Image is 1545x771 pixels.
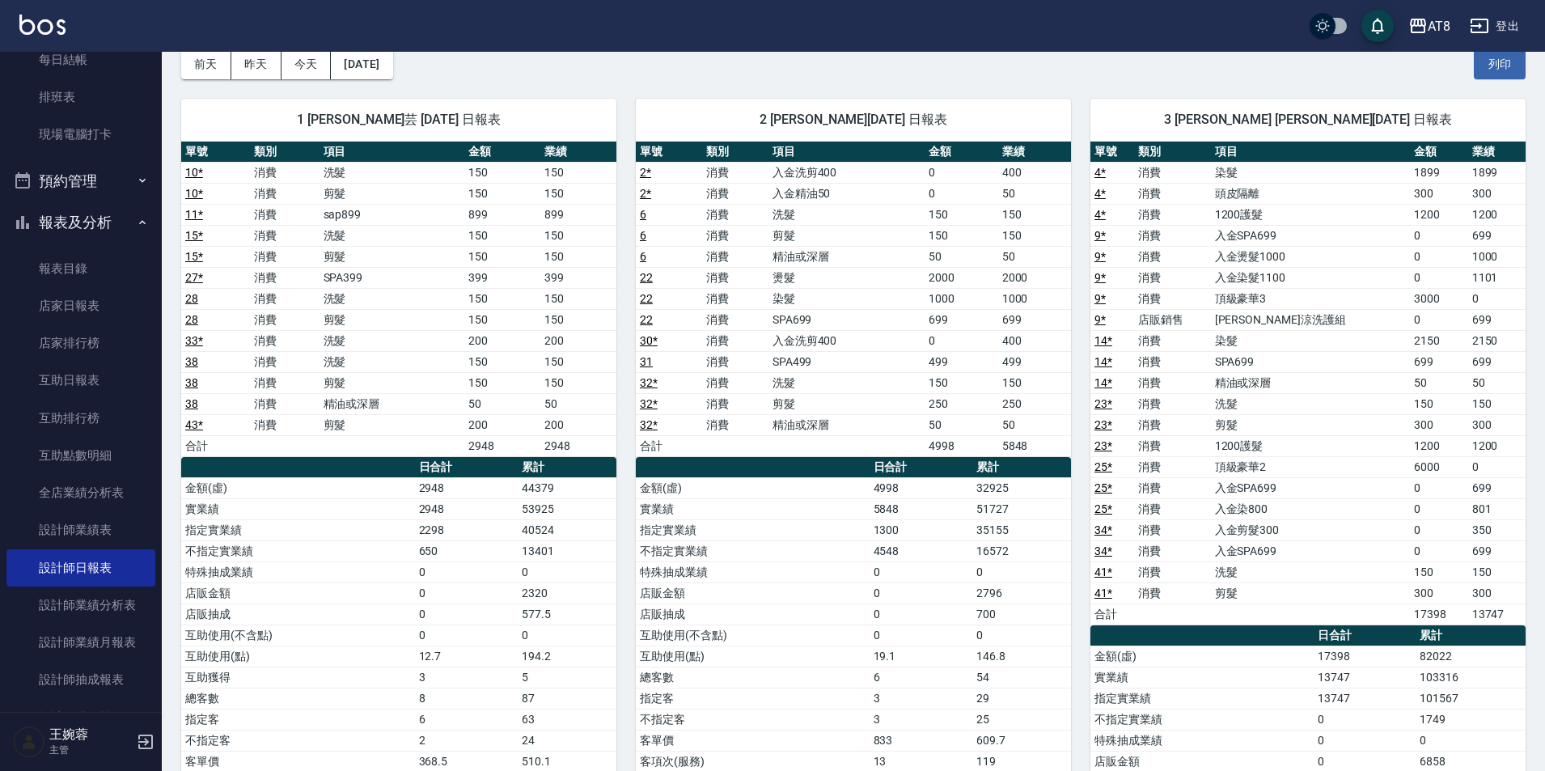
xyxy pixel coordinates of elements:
a: 互助點數明細 [6,437,155,474]
a: 28 [185,292,198,305]
p: 主管 [49,743,132,757]
a: 設計師業績分析表 [6,587,155,624]
a: 設計師抽成報表 [6,661,155,698]
td: SPA399 [320,267,464,288]
button: 今天 [281,49,332,79]
td: 消費 [702,225,768,246]
td: 150 [1468,393,1526,414]
td: 53925 [518,498,616,519]
td: 2948 [415,498,518,519]
td: 店販金額 [636,582,870,604]
td: 消費 [250,267,319,288]
td: 399 [464,267,540,288]
td: 消費 [250,351,319,372]
td: 0 [870,561,972,582]
td: 金額(虛) [636,477,870,498]
td: 消費 [250,246,319,267]
td: 51727 [972,498,1071,519]
td: 32925 [972,477,1071,498]
td: 消費 [1134,288,1210,309]
td: 2000 [925,267,997,288]
td: 消費 [1134,498,1210,519]
a: 31 [640,355,653,368]
td: 精油或深層 [320,393,464,414]
th: 業績 [1468,142,1526,163]
td: 不指定實業績 [636,540,870,561]
a: 全店業績分析表 [6,474,155,511]
th: 項目 [320,142,464,163]
td: 剪髮 [1211,414,1411,435]
td: 50 [925,246,997,267]
a: 28 [185,313,198,326]
td: 店販金額 [181,582,415,604]
td: 0 [1410,477,1467,498]
td: 剪髮 [768,225,925,246]
td: 2150 [1410,330,1467,351]
td: 精油或深層 [1211,372,1411,393]
td: 899 [540,204,616,225]
th: 項目 [768,142,925,163]
td: 3000 [1410,288,1467,309]
td: 50 [1410,372,1467,393]
a: 設計師排行榜 [6,699,155,736]
td: 150 [540,309,616,330]
th: 金額 [1410,142,1467,163]
td: SPA699 [1211,351,1411,372]
a: 38 [185,376,198,389]
a: 6 [640,208,646,221]
td: 2000 [998,267,1071,288]
td: 消費 [702,309,768,330]
td: 499 [925,351,997,372]
td: 1200 [1410,435,1467,456]
td: 消費 [702,162,768,183]
button: 昨天 [231,49,281,79]
td: 洗髮 [320,288,464,309]
th: 類別 [1134,142,1210,163]
td: 16572 [972,540,1071,561]
td: 頂級豪華2 [1211,456,1411,477]
td: 指定實業績 [181,519,415,540]
span: 2 [PERSON_NAME][DATE] 日報表 [655,112,1052,128]
td: 5848 [998,435,1071,456]
td: 剪髮 [320,183,464,204]
td: 2948 [415,477,518,498]
td: 染髮 [1211,162,1411,183]
th: 金額 [925,142,997,163]
td: 2320 [518,582,616,604]
td: 1300 [870,519,972,540]
td: 金額(虛) [181,477,415,498]
td: 1000 [1468,246,1526,267]
td: 消費 [1134,477,1210,498]
th: 類別 [250,142,319,163]
td: 剪髮 [320,372,464,393]
td: 150 [1468,561,1526,582]
td: 699 [1410,351,1467,372]
a: 38 [185,355,198,368]
td: 150 [464,246,540,267]
td: 50 [998,183,1071,204]
td: 消費 [1134,246,1210,267]
td: 消費 [1134,519,1210,540]
td: 消費 [1134,561,1210,582]
th: 業績 [540,142,616,163]
td: 指定實業績 [636,519,870,540]
td: 精油或深層 [768,246,925,267]
td: 44379 [518,477,616,498]
td: 消費 [1134,393,1210,414]
td: 不指定實業績 [181,540,415,561]
td: 699 [1468,309,1526,330]
td: 實業績 [636,498,870,519]
td: 消費 [250,330,319,351]
td: 消費 [1134,582,1210,604]
td: 699 [1468,225,1526,246]
h5: 王婉蓉 [49,727,132,743]
td: 消費 [1134,267,1210,288]
td: 2948 [464,435,540,456]
td: 699 [1468,477,1526,498]
td: 200 [540,414,616,435]
td: 1899 [1468,162,1526,183]
td: 150 [464,351,540,372]
td: 150 [464,288,540,309]
td: 入金洗剪400 [768,162,925,183]
td: [PERSON_NAME]涼洗護組 [1211,309,1411,330]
